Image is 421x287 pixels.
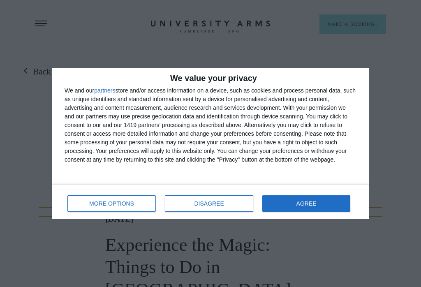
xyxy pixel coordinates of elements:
button: partners [94,88,115,93]
button: DISAGREE [165,195,253,212]
button: MORE OPTIONS [67,195,156,212]
div: We and our store and/or access information on a device, such as cookies and process personal data... [65,86,356,164]
div: qc-cmp2-ui [52,68,369,219]
h2: We value your privacy [65,74,356,82]
span: DISAGREE [194,201,224,206]
button: AGREE [262,195,350,212]
span: MORE OPTIONS [89,201,134,206]
span: AGREE [296,201,317,206]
